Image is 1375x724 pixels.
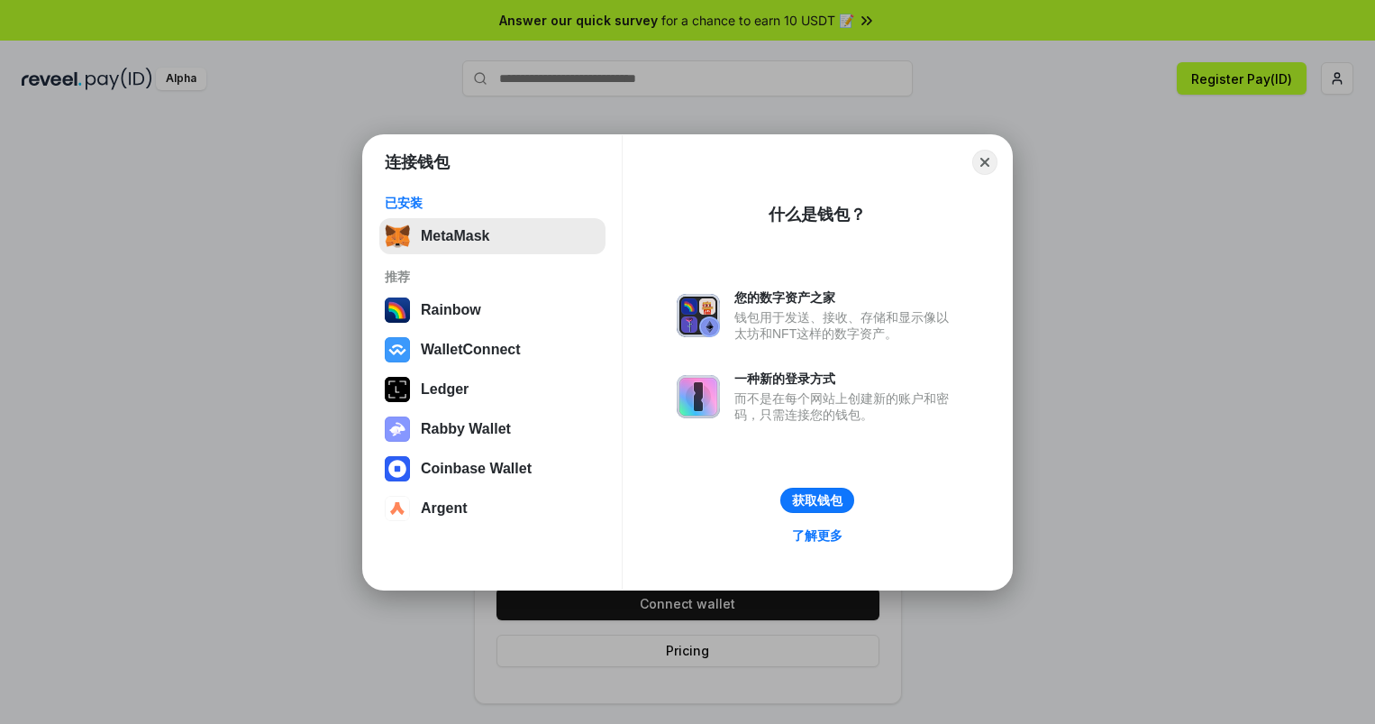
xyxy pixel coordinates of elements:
button: Coinbase Wallet [379,451,606,487]
div: 推荐 [385,269,600,285]
img: svg+xml,%3Csvg%20xmlns%3D%22http%3A%2F%2Fwww.w3.org%2F2000%2Fsvg%22%20fill%3D%22none%22%20viewBox... [677,375,720,418]
img: svg+xml,%3Csvg%20width%3D%22120%22%20height%3D%22120%22%20viewBox%3D%220%200%20120%20120%22%20fil... [385,298,410,323]
div: Coinbase Wallet [421,461,532,477]
button: MetaMask [379,218,606,254]
button: 获取钱包 [780,488,854,513]
div: 您的数字资产之家 [734,289,958,306]
div: 一种新的登录方式 [734,371,958,387]
button: Ledger [379,371,606,408]
div: 钱包用于发送、接收、存储和显示像以太坊和NFT这样的数字资产。 [734,309,958,342]
div: 什么是钱包？ [769,204,866,225]
img: svg+xml,%3Csvg%20xmlns%3D%22http%3A%2F%2Fwww.w3.org%2F2000%2Fsvg%22%20width%3D%2228%22%20height%3... [385,377,410,402]
img: svg+xml,%3Csvg%20width%3D%2228%22%20height%3D%2228%22%20viewBox%3D%220%200%2028%2028%22%20fill%3D... [385,337,410,362]
img: svg+xml,%3Csvg%20width%3D%2228%22%20height%3D%2228%22%20viewBox%3D%220%200%2028%2028%22%20fill%3D... [385,456,410,481]
button: Close [972,150,997,175]
div: Ledger [421,381,469,398]
a: 了解更多 [781,524,853,547]
div: 了解更多 [792,527,842,544]
h1: 连接钱包 [385,151,450,173]
button: Rainbow [379,292,606,328]
img: svg+xml,%3Csvg%20fill%3D%22none%22%20height%3D%2233%22%20viewBox%3D%220%200%2035%2033%22%20width%... [385,224,410,249]
img: svg+xml,%3Csvg%20width%3D%2228%22%20height%3D%2228%22%20viewBox%3D%220%200%2028%2028%22%20fill%3D... [385,496,410,521]
div: Rainbow [421,302,481,318]
div: WalletConnect [421,342,521,358]
div: 已安装 [385,195,600,211]
img: svg+xml,%3Csvg%20xmlns%3D%22http%3A%2F%2Fwww.w3.org%2F2000%2Fsvg%22%20fill%3D%22none%22%20viewBox... [385,417,410,442]
button: Argent [379,490,606,527]
div: Argent [421,500,468,517]
button: WalletConnect [379,332,606,368]
div: 获取钱包 [792,492,842,509]
button: Rabby Wallet [379,411,606,447]
div: 而不是在每个网站上创建新的账户和密码，只需连接您的钱包。 [734,390,958,423]
div: Rabby Wallet [421,421,511,437]
div: MetaMask [421,228,489,244]
img: svg+xml,%3Csvg%20xmlns%3D%22http%3A%2F%2Fwww.w3.org%2F2000%2Fsvg%22%20fill%3D%22none%22%20viewBox... [677,294,720,337]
